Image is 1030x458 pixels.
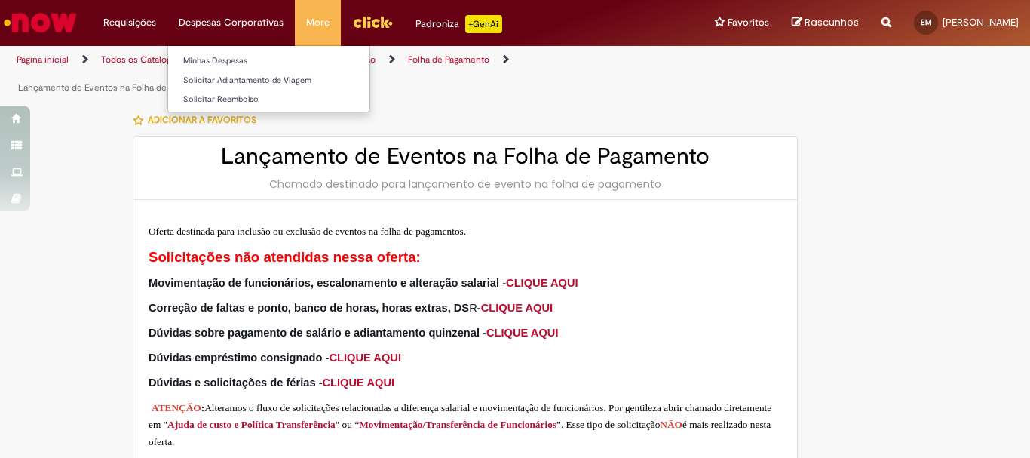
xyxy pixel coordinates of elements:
[306,15,330,30] span: More
[167,45,370,112] ul: Despesas Corporativas
[101,54,181,66] a: Todos os Catálogos
[486,327,559,339] a: CLIQUE AQUI
[465,15,502,33] p: +GenAi
[149,277,578,289] span: Movimentação de funcionários, escalonamento e alteração salarial -
[17,54,69,66] a: Página inicial
[943,16,1019,29] span: [PERSON_NAME]
[149,352,401,364] span: Dúvidas empréstimo consignado -
[408,54,489,66] a: Folha de Pagamento
[103,15,156,30] span: Requisições
[149,302,477,314] span: R
[149,144,782,169] h2: Lançamento de Eventos na Folha de Pagamento
[168,72,369,89] a: Solicitar Adiantamento de Viagem
[149,377,394,389] span: Dúvidas e solicitações de férias -
[168,91,369,108] a: Solicitar Reembolso
[921,17,932,27] span: EM
[477,302,553,314] span: -
[168,53,369,69] a: Minhas Despesas
[359,419,556,430] a: Movimentação/Transferência de Funcionários
[792,16,859,30] a: Rascunhos
[660,419,682,430] span: NÃO
[18,81,213,94] a: Lançamento de Eventos na Folha de Pagamento
[336,419,359,430] span: " ou “
[556,419,660,430] span: ”. Esse tipo de solicitação
[2,8,79,38] img: ServiceNow
[805,15,859,29] span: Rascunhos
[133,104,265,136] button: Adicionar a Favoritos
[323,377,395,389] a: CLIQUE AQUI
[152,402,201,413] strong: ATENÇÃO
[148,114,256,126] span: Adicionar a Favoritos
[149,327,558,339] span: Dúvidas sobre pagamento de salário e adiantamento quinzenal -
[506,277,578,289] a: CLIQUE AQUI
[415,15,502,33] div: Padroniza
[149,177,782,192] div: Chamado destinado para lançamento de evento na folha de pagamento
[481,302,553,314] a: CLIQUE AQUI
[201,402,204,413] span: :
[149,226,466,237] span: Oferta destinada para inclusão ou exclusão de eventos na folha de pagamentos.
[167,419,336,430] a: Ajuda de custo e Política Transferência
[11,46,676,102] ul: Trilhas de página
[149,402,771,431] span: Alteramos o fluxo de solicitações relacionadas a diferença salarial e movimentação de funcionário...
[149,302,469,314] strong: Correção de faltas e ponto, banco de horas, horas extras, DS
[149,249,421,265] span: Solicitações não atendidas nessa oferta:
[179,15,284,30] span: Despesas Corporativas
[352,11,393,33] img: click_logo_yellow_360x200.png
[728,15,769,30] span: Favoritos
[329,352,401,364] a: CLIQUE AQUI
